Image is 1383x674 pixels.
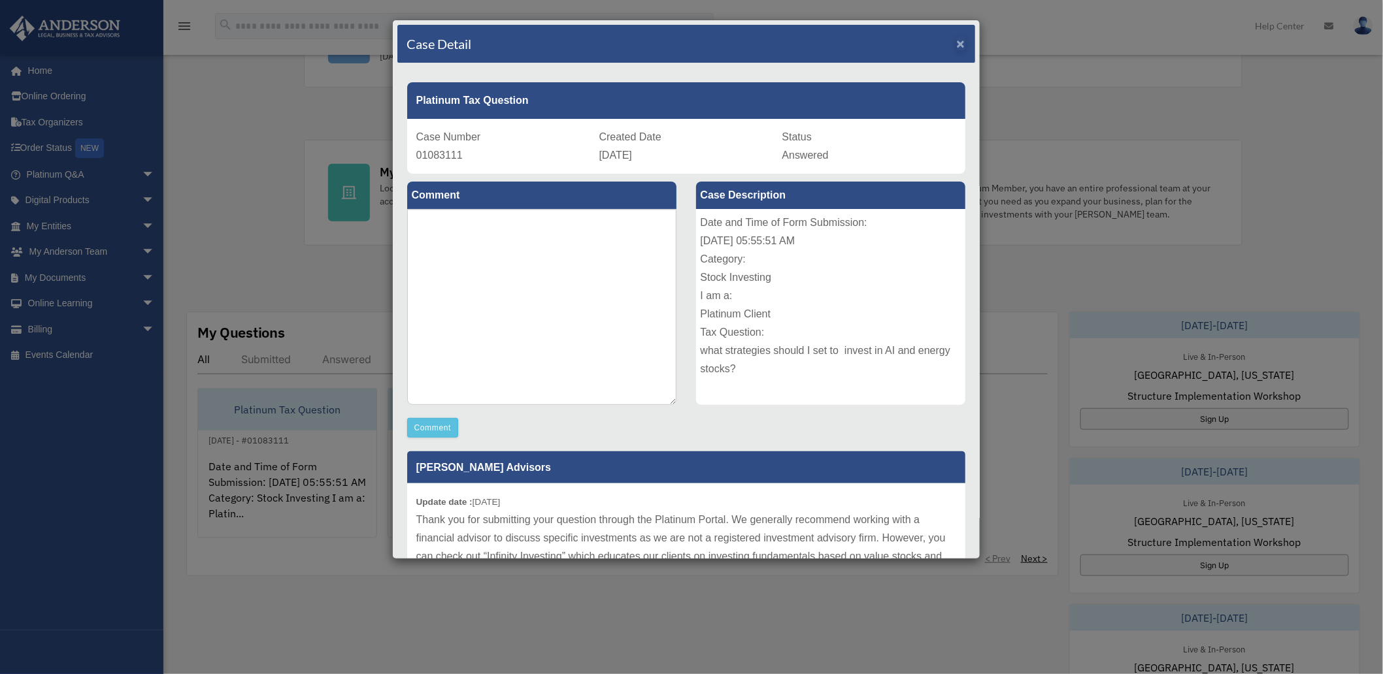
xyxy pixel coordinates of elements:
[416,497,501,507] small: [DATE]
[416,497,473,507] b: Update date :
[957,37,965,50] button: Close
[407,418,459,438] button: Comment
[957,36,965,51] span: ×
[782,150,829,161] span: Answered
[407,35,472,53] h4: Case Detail
[599,150,632,161] span: [DATE]
[407,182,676,209] label: Comment
[407,82,965,119] div: Platinum Tax Question
[416,131,481,142] span: Case Number
[696,182,965,209] label: Case Description
[407,451,965,483] p: [PERSON_NAME] Advisors
[599,131,661,142] span: Created Date
[782,131,812,142] span: Status
[416,511,956,620] p: Thank you for submitting your question through the Platinum Portal. We generally recommend workin...
[696,209,965,405] div: Date and Time of Form Submission: [DATE] 05:55:51 AM Category: Stock Investing I am a: Platinum C...
[416,150,463,161] span: 01083111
